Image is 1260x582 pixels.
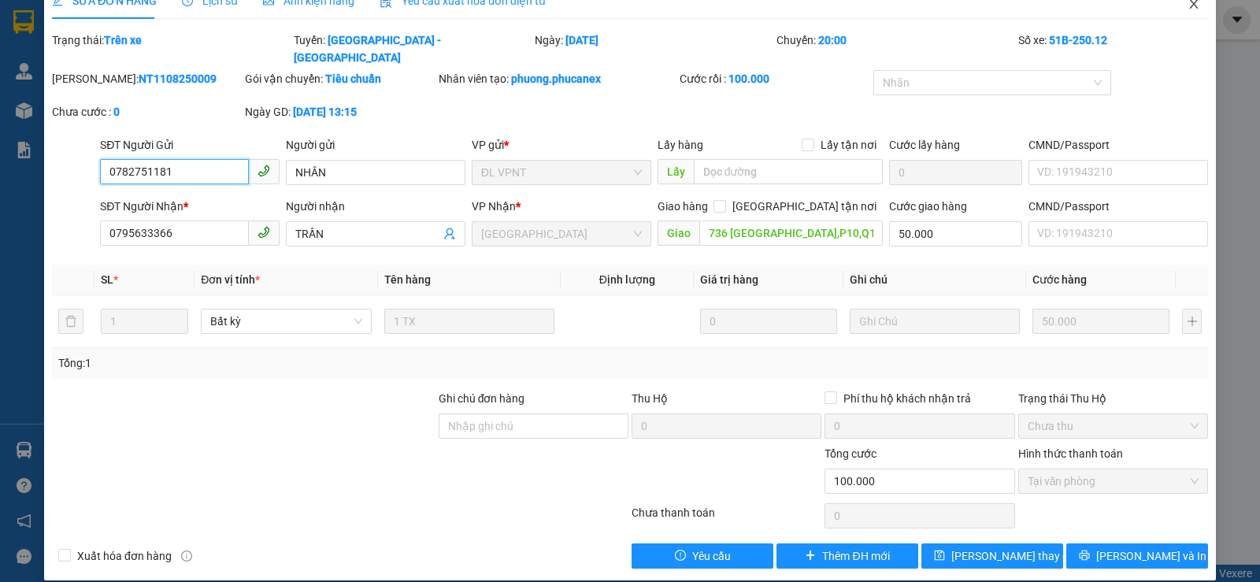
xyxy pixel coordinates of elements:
span: Định lượng [599,273,655,286]
input: Ghi chú đơn hàng [439,413,628,439]
div: Tuyến: [292,32,534,66]
div: SĐT Người Gửi [100,136,280,154]
span: Xuất hóa đơn hàng [71,547,178,565]
b: NT1108250009 [139,72,217,85]
b: [DATE] 13:15 [293,106,357,118]
div: Gói vận chuyển: [245,70,435,87]
th: Ghi chú [843,265,1026,295]
span: phone [258,226,270,239]
input: 0 [700,309,837,334]
b: 51B-250.12 [1049,34,1107,46]
span: Lấy hàng [658,139,703,151]
div: Người nhận [286,198,465,215]
button: printer[PERSON_NAME] và In [1066,543,1208,569]
button: plus [1182,309,1202,334]
button: delete [58,309,83,334]
b: Gửi khách hàng [97,23,156,97]
span: exclamation-circle [675,550,686,562]
span: Yêu cầu [692,547,731,565]
b: [DATE] [565,34,598,46]
b: Trên xe [104,34,142,46]
span: phone [258,165,270,177]
span: VP Nhận [472,200,516,213]
span: Bất kỳ [210,310,361,333]
span: Chưa thu [1028,414,1199,438]
div: CMND/Passport [1028,136,1208,154]
div: Chưa cước : [52,103,242,120]
input: Dọc đường [699,221,884,246]
span: Phí thu hộ khách nhận trả [837,390,977,407]
li: (c) 2017 [132,75,217,95]
b: [DOMAIN_NAME] [132,60,217,72]
b: [GEOGRAPHIC_DATA] - [GEOGRAPHIC_DATA] [294,34,441,64]
label: Cước lấy hàng [889,139,960,151]
b: 0 [113,106,120,118]
span: Giao [658,221,699,246]
button: save[PERSON_NAME] thay đổi [921,543,1063,569]
label: Hình thức thanh toán [1018,447,1123,460]
input: Dọc đường [694,159,884,184]
span: Tại văn phòng [1028,469,1199,493]
div: Trạng thái: [50,32,292,66]
input: Cước giao hàng [889,221,1022,247]
label: Cước giao hàng [889,200,967,213]
span: Tên hàng [384,273,431,286]
span: Đơn vị tính [201,273,260,286]
div: Chuyến: [775,32,1017,66]
span: [PERSON_NAME] thay đổi [951,547,1077,565]
div: SĐT Người Nhận [100,198,280,215]
img: logo.jpg [171,20,209,57]
span: ĐL VPNT [481,161,642,184]
span: Giao hàng [658,200,708,213]
div: Nhân viên tạo: [439,70,677,87]
span: Lấy tận nơi [814,136,883,154]
div: Người gửi [286,136,465,154]
input: 0 [1032,309,1169,334]
span: Lấy [658,159,694,184]
div: Ngày: [533,32,775,66]
div: Số xe: [1017,32,1210,66]
b: 20:00 [818,34,847,46]
img: logo.jpg [20,20,98,98]
div: Tổng: 1 [58,354,487,372]
span: plus [805,550,816,562]
b: 100.000 [728,72,769,85]
span: Thêm ĐH mới [822,547,889,565]
b: phuong.phucanex [511,72,601,85]
span: SL [101,273,113,286]
input: Ghi Chú [850,309,1020,334]
span: Thu Hộ [632,392,668,405]
span: printer [1079,550,1090,562]
span: [GEOGRAPHIC_DATA] tận nơi [726,198,883,215]
input: VD: Bàn, Ghế [384,309,554,334]
span: ĐL Quận 1 [481,222,642,246]
button: plusThêm ĐH mới [776,543,918,569]
span: info-circle [181,550,192,562]
div: Ngày GD: [245,103,435,120]
div: Chưa thanh toán [630,504,823,532]
div: VP gửi [472,136,651,154]
label: Ghi chú đơn hàng [439,392,525,405]
span: [PERSON_NAME] và In [1096,547,1206,565]
div: Trạng thái Thu Hộ [1018,390,1208,407]
span: Giá trị hàng [700,273,758,286]
span: Tổng cước [825,447,876,460]
div: Cước rồi : [680,70,869,87]
button: exclamation-circleYêu cầu [632,543,773,569]
div: CMND/Passport [1028,198,1208,215]
span: user-add [443,228,456,240]
input: Cước lấy hàng [889,160,1022,185]
div: [PERSON_NAME]: [52,70,242,87]
b: Phúc An Express [20,102,82,203]
b: Tiêu chuẩn [325,72,381,85]
span: Cước hàng [1032,273,1087,286]
span: save [934,550,945,562]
